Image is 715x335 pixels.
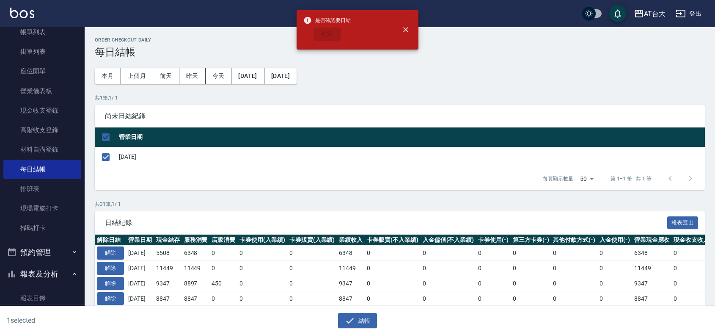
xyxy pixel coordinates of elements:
[117,147,705,167] td: [DATE]
[231,68,264,84] button: [DATE]
[97,262,124,275] button: 解除
[182,235,210,246] th: 服務消費
[511,261,551,276] td: 0
[632,276,672,291] td: 9347
[337,235,365,246] th: 業績收入
[237,235,287,246] th: 卡券使用(入業績)
[264,68,297,84] button: [DATE]
[126,276,154,291] td: [DATE]
[237,246,287,261] td: 0
[3,42,81,61] a: 掛單列表
[632,261,672,276] td: 11449
[597,235,632,246] th: 入金使用(-)
[126,261,154,276] td: [DATE]
[421,291,476,306] td: 0
[632,235,672,246] th: 營業現金應收
[644,8,665,19] div: AT台大
[671,246,711,261] td: 0
[287,276,337,291] td: 0
[237,261,287,276] td: 0
[337,291,365,306] td: 8847
[476,261,511,276] td: 0
[338,313,377,329] button: 結帳
[511,276,551,291] td: 0
[209,261,237,276] td: 0
[10,8,34,18] img: Logo
[476,235,511,246] th: 卡券使用(-)
[97,277,124,290] button: 解除
[105,219,667,227] span: 日結紀錄
[154,261,182,276] td: 11449
[154,276,182,291] td: 9347
[3,288,81,308] a: 報表目錄
[630,5,669,22] button: AT台大
[287,261,337,276] td: 0
[3,22,81,42] a: 帳單列表
[667,218,698,226] a: 報表匯出
[597,261,632,276] td: 0
[671,261,711,276] td: 0
[632,291,672,306] td: 8847
[551,246,597,261] td: 0
[153,68,179,84] button: 前天
[126,291,154,306] td: [DATE]
[551,261,597,276] td: 0
[671,235,711,246] th: 現金收支收入
[511,235,551,246] th: 第三方卡券(-)
[337,246,365,261] td: 6348
[95,235,126,246] th: 解除日結
[154,235,182,246] th: 現金結存
[3,140,81,159] a: 材料自購登錄
[3,179,81,199] a: 排班表
[421,235,476,246] th: 入金儲值(不入業績)
[287,235,337,246] th: 卡券販賣(入業績)
[3,61,81,81] a: 座位開單
[671,291,711,306] td: 0
[610,175,652,183] p: 第 1–1 筆 共 1 筆
[551,235,597,246] th: 其他付款方式(-)
[543,175,573,183] p: 每頁顯示數量
[121,68,153,84] button: 上個月
[396,20,415,39] button: close
[209,246,237,261] td: 0
[337,261,365,276] td: 11449
[303,16,351,25] span: 是否確認要日結
[95,68,121,84] button: 本月
[182,261,210,276] td: 11449
[126,246,154,261] td: [DATE]
[421,276,476,291] td: 0
[3,120,81,140] a: 高階收支登錄
[476,291,511,306] td: 0
[154,291,182,306] td: 8847
[511,291,551,306] td: 0
[337,276,365,291] td: 9347
[97,246,124,260] button: 解除
[365,276,421,291] td: 0
[95,46,705,58] h3: 每日結帳
[154,246,182,261] td: 5508
[3,81,81,101] a: 營業儀表板
[671,276,711,291] td: 0
[476,246,511,261] td: 0
[3,241,81,263] button: 預約管理
[632,246,672,261] td: 6348
[182,246,210,261] td: 6348
[3,101,81,120] a: 現金收支登錄
[511,246,551,261] td: 0
[3,263,81,285] button: 報表及分析
[365,291,421,306] td: 0
[609,5,626,22] button: save
[577,167,597,190] div: 50
[209,235,237,246] th: 店販消費
[105,112,695,120] span: 尚未日結紀錄
[209,276,237,291] td: 450
[206,68,232,84] button: 今天
[209,291,237,306] td: 0
[237,291,287,306] td: 0
[287,246,337,261] td: 0
[97,292,124,305] button: 解除
[421,246,476,261] td: 0
[179,68,206,84] button: 昨天
[3,218,81,238] a: 掃碼打卡
[117,127,705,147] th: 營業日期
